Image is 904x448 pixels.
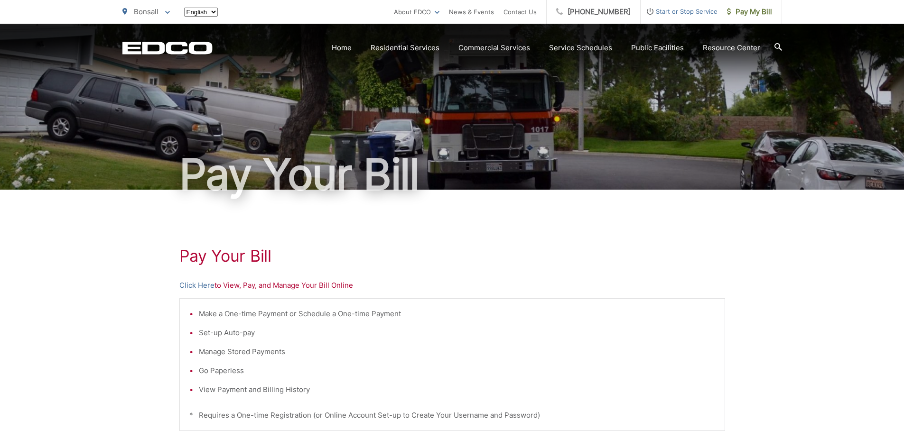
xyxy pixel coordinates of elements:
[199,346,715,357] li: Manage Stored Payments
[394,6,439,18] a: About EDCO
[199,365,715,376] li: Go Paperless
[134,7,158,16] span: Bonsall
[122,41,213,55] a: EDCD logo. Return to the homepage.
[631,42,684,54] a: Public Facilities
[199,384,715,395] li: View Payment and Billing History
[199,308,715,320] li: Make a One-time Payment or Schedule a One-time Payment
[179,280,214,291] a: Click Here
[179,280,725,291] p: to View, Pay, and Manage Your Bill Online
[179,247,725,265] h1: Pay Your Bill
[371,42,439,54] a: Residential Services
[503,6,537,18] a: Contact Us
[122,151,782,198] h1: Pay Your Bill
[332,42,352,54] a: Home
[549,42,612,54] a: Service Schedules
[703,42,760,54] a: Resource Center
[189,410,715,421] p: * Requires a One-time Registration (or Online Account Set-up to Create Your Username and Password)
[199,327,715,338] li: Set-up Auto-pay
[458,42,530,54] a: Commercial Services
[184,8,218,17] select: Select a language
[449,6,494,18] a: News & Events
[727,6,772,18] span: Pay My Bill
